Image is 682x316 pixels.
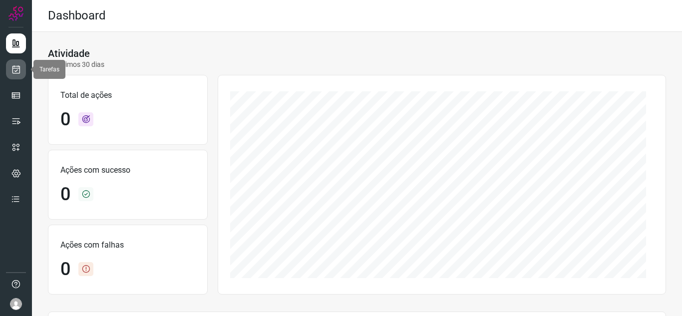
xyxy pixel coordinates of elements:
[48,8,106,23] h2: Dashboard
[60,89,195,101] p: Total de ações
[39,66,59,73] span: Tarefas
[60,239,195,251] p: Ações com falhas
[48,47,90,59] h3: Atividade
[60,184,70,205] h1: 0
[60,259,70,280] h1: 0
[60,109,70,130] h1: 0
[60,164,195,176] p: Ações com sucesso
[8,6,23,21] img: Logo
[48,59,104,70] p: Últimos 30 dias
[10,298,22,310] img: avatar-user-boy.jpg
